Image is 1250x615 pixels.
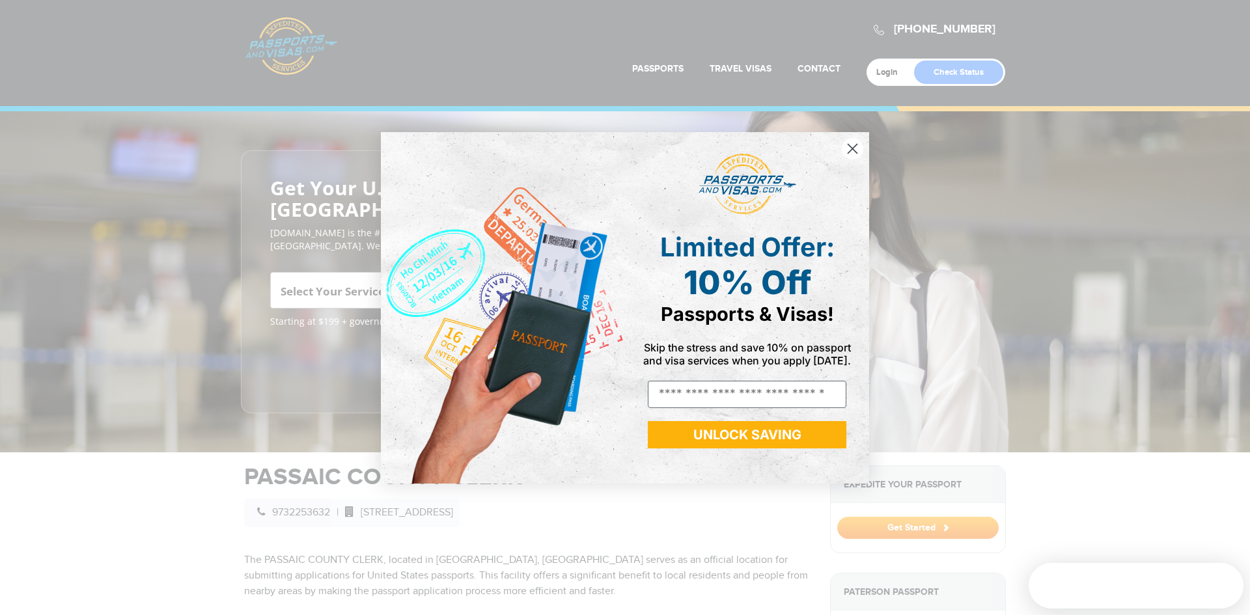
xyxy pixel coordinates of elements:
[684,263,811,302] span: 10% Off
[661,303,834,325] span: Passports & Visas!
[699,154,796,215] img: passports and visas
[381,132,625,484] img: de9cda0d-0715-46ca-9a25-073762a91ba7.png
[660,231,835,263] span: Limited Offer:
[648,421,846,448] button: UNLOCK SAVING
[643,341,851,367] span: Skip the stress and save 10% on passport and visa services when you apply [DATE].
[841,137,864,160] button: Close dialog
[1206,571,1237,602] iframe: Intercom live chat
[1029,563,1243,608] iframe: Intercom live chat discovery launcher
